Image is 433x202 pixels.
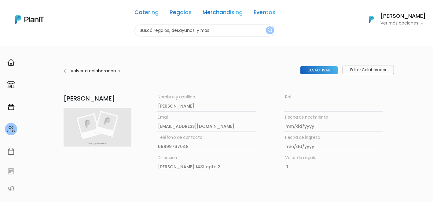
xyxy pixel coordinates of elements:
p: [PERSON_NAME] [64,94,131,103]
img: PlanIt Logo [15,15,44,24]
a: Eventos [254,10,275,17]
a: Catering [134,10,159,17]
img: calendar-87d922413cdce8b2cf7b7f5f62616a5cf9e4887200fb71536465627b3292af00.svg [7,148,15,155]
a: Editar colaborador [343,66,394,74]
a: Regalos [170,10,192,17]
img: marketplace-4ceaa7011d94191e9ded77b95e3339b90024bf715f7c57f8cf31f2d8c509eaba.svg [7,81,15,88]
p: Ver más opciones [380,21,426,25]
button: PlanIt Logo [PERSON_NAME] Ver más opciones [361,11,426,27]
img: feedback-78b5a0c8f98aac82b08bfc38622c3050aee476f2c9584af64705fc4e61158814.svg [7,168,15,175]
button: Desactivar [300,66,338,74]
img: planit_placeholder-9427b205c7ae5e9bf800e9d23d5b17a34c4c1a44177066c4629bad40f2d9547d.png [64,108,131,147]
img: campaigns-02234683943229c281be62815700db0a1741e53638e28bf9629b52c665b00959.svg [7,103,15,111]
p: Volver a colaboradores [71,68,153,74]
h6: [PERSON_NAME] [380,13,426,19]
img: partners-52edf745621dab592f3b2c58e3bca9d71375a7ef29c3b500c9f145b62cc070d4.svg [7,185,15,192]
a: Volver a colaboradores [64,68,229,74]
img: PlanIt Logo [365,13,378,26]
img: home-e721727adea9d79c4d83392d1f703f7f8bce08238fde08b1acbfd93340b81755.svg [7,59,15,66]
img: people-662611757002400ad9ed0e3c099ab2801c6687ba6c219adb57efc949bc21e19d.svg [7,125,15,133]
a: Merchandising [203,10,243,17]
input: Buscá regalos, desayunos, y más [134,25,275,36]
img: search_button-432b6d5273f82d61273b3651a40e1bd1b912527efae98b1b7a1b2c0702e16a8d.svg [268,28,272,33]
img: back-42715e56ce4b9cf79196da313afe80843809728a53e69d2e945d51f1d9cdbbee.svg [64,68,66,74]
